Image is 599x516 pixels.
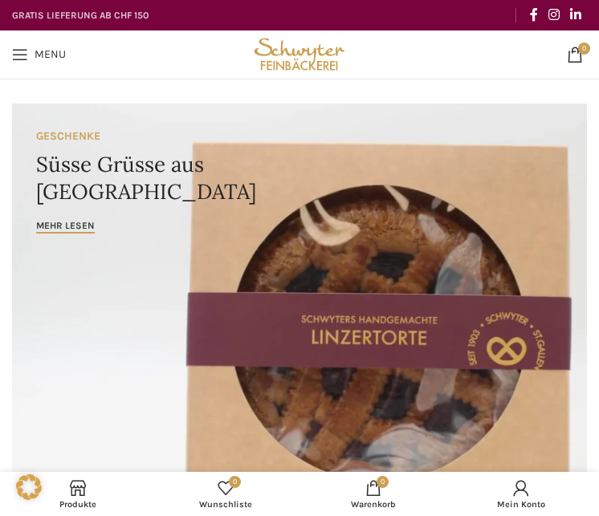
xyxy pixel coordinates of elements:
span: Produkte [12,499,144,510]
span: Wunschliste [160,499,291,510]
a: 0 [559,39,591,71]
a: 0 Wunschliste [152,476,299,512]
a: Open mobile menu [4,39,74,71]
span: 0 [377,476,389,488]
a: Facebook social link [524,2,543,27]
a: 0 Warenkorb [299,476,447,512]
span: Warenkorb [308,499,439,510]
span: 0 [229,476,241,488]
span: Mein Konto [455,499,587,510]
img: Bäckerei Schwyter [251,30,349,79]
a: Site logo [251,47,349,60]
span: Menu [35,49,66,60]
span: 0 [578,43,590,55]
a: Instagram social link [543,2,564,27]
a: Linkedin social link [565,2,587,27]
div: Meine Wunschliste [152,476,299,512]
strong: GRATIS LIEFERUNG AB CHF 150 [12,10,149,21]
div: My cart [299,476,447,512]
a: Mein Konto [447,476,595,512]
a: Produkte [4,476,152,512]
